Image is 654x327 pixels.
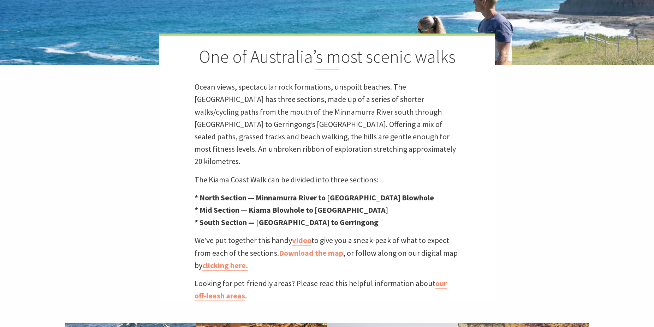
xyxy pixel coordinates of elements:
[195,205,388,215] strong: * Mid Section — Kiama Blowhole to [GEOGRAPHIC_DATA]
[195,81,459,168] p: Ocean views, spectacular rock formations, unspoilt beaches. The [GEOGRAPHIC_DATA] has three secti...
[292,235,311,246] a: video
[195,174,459,186] p: The Kiama Coast Walk can be divided into three sections:
[195,234,459,272] p: We’ve put together this handy to give you a sneak-peak of what to expect from each of the section...
[195,46,459,70] h2: One of Australia’s most scenic walks
[279,248,343,258] a: Download the map
[195,217,379,227] strong: * South Section — [GEOGRAPHIC_DATA] to Gerringong
[195,193,434,202] strong: * North Section — Minnamurra River to [GEOGRAPHIC_DATA] Blowhole
[195,277,459,302] p: Looking for pet-friendly areas? Please read this helpful information about .
[202,260,248,271] a: clicking here.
